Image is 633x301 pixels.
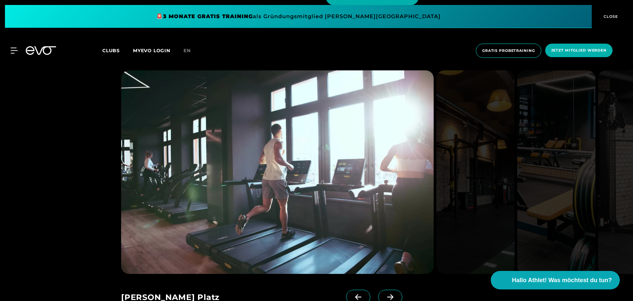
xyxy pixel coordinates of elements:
[474,44,543,58] a: Gratis Probetraining
[133,48,170,54] a: MYEVO LOGIN
[551,48,607,53] span: Jetzt Mitglied werden
[512,276,612,285] span: Hallo Athlet! Was möchtest du tun?
[491,271,620,289] button: Hallo Athlet! Was möchtest du tun?
[121,70,434,274] img: evofitness
[436,70,515,274] img: evofitness
[543,44,615,58] a: Jetzt Mitglied werden
[602,14,618,19] span: CLOSE
[102,47,133,54] a: Clubs
[482,48,535,54] span: Gratis Probetraining
[102,48,120,54] span: Clubs
[183,47,199,55] a: en
[517,70,595,274] img: evofitness
[592,5,628,28] button: CLOSE
[183,48,191,54] span: en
